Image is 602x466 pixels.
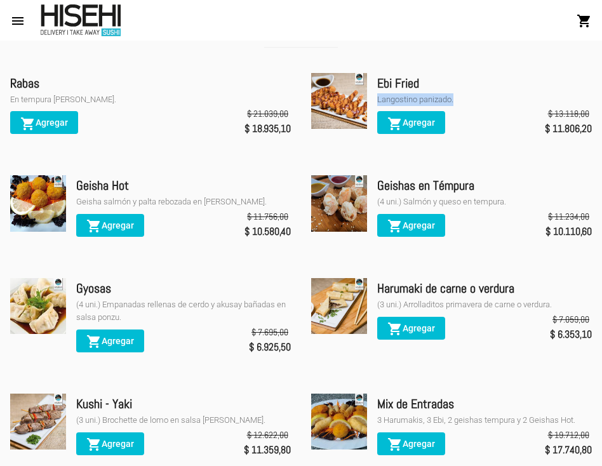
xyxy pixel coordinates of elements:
[86,334,102,349] mat-icon: shopping_cart
[548,429,589,441] span: $ 19.712,00
[387,117,435,128] span: Agregar
[387,437,403,452] mat-icon: shopping_cart
[20,117,68,128] span: Agregar
[311,278,367,334] img: c7714cbc-9e01-4ac3-9d7b-c083ef2cfd1f.jpg
[377,414,592,427] div: 3 Harumakis, 3 Ebi, 2 geishas tempura y 2 Geishas Hot.
[377,214,445,237] button: Agregar
[86,437,102,452] mat-icon: shopping_cart
[387,321,403,336] mat-icon: shopping_cart
[377,298,592,311] div: (3 uni.) Arrolladitos primavera de carne o verdura.
[377,93,592,106] div: Langostino panizado.
[377,432,445,455] button: Agregar
[76,432,144,455] button: Agregar
[76,196,291,208] div: Geisha salmón y palta rebozada en [PERSON_NAME].
[86,218,102,234] mat-icon: shopping_cart
[311,73,367,129] img: 51fe1c83-92e2-4e30-89cb-b0abe8304267.jpg
[76,298,291,324] div: (4 uni.) Empanadas rellenas de cerdo y akusay bañadas en salsa ponzu.
[86,439,134,449] span: Agregar
[387,439,435,449] span: Agregar
[377,317,445,340] button: Agregar
[10,73,291,93] div: Rabas
[244,120,291,138] span: $ 18.935,10
[311,175,367,231] img: 44ecd3bb-ae64-4113-ab37-ec1ee98a5b37.jpg
[247,429,288,441] span: $ 12.622,00
[545,223,592,241] span: $ 10.110,60
[10,13,25,29] mat-icon: menu
[377,278,592,298] div: Harumaki de carne o verdura
[548,107,589,120] span: $ 13.118,00
[548,210,589,223] span: $ 11.234,00
[247,107,288,120] span: $ 21.039,00
[311,394,367,449] img: 8130a663-709f-47fb-8a63-52f3e15025e1.jpg
[10,175,66,231] img: e95693b5-5924-44d9-9691-fcef2112a40a.jpg
[550,326,592,343] span: $ 6.353,10
[10,278,66,334] img: f4c98318-a568-44ac-8446-1d8f3c4c9956.jpg
[76,175,291,196] div: Geisha Hot
[387,116,403,131] mat-icon: shopping_cart
[377,73,592,93] div: Ebi Fried
[545,120,592,138] span: $ 11.806,20
[377,175,592,196] div: Geishas en Témpura
[86,220,134,230] span: Agregar
[377,394,592,414] div: Mix de Entradas
[244,441,291,459] span: $ 11.359,80
[10,93,291,106] div: En tempura [PERSON_NAME].
[76,278,291,298] div: Gyosas
[20,116,36,131] mat-icon: shopping_cart
[10,111,78,134] button: Agregar
[552,313,589,326] span: $ 7.059,00
[251,326,288,338] span: $ 7.695,00
[387,323,435,333] span: Agregar
[387,220,435,230] span: Agregar
[387,218,403,234] mat-icon: shopping_cart
[10,394,66,449] img: 7b987fcd-e744-4f1e-b0d6-6ba99692a13f.jpg
[377,111,445,134] button: Agregar
[76,330,144,352] button: Agregar
[249,338,291,356] span: $ 6.925,50
[76,414,291,427] div: (3 uni.) Brochette de lomo en salsa [PERSON_NAME].
[86,336,134,346] span: Agregar
[377,196,592,208] div: (4 uni.) Salmón y queso en tempura.
[545,441,592,459] span: $ 17.740,80
[244,223,291,241] span: $ 10.580,40
[76,394,291,414] div: Kushi - Yaki
[76,214,144,237] button: Agregar
[247,210,288,223] span: $ 11.756,00
[577,13,592,29] mat-icon: shopping_cart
